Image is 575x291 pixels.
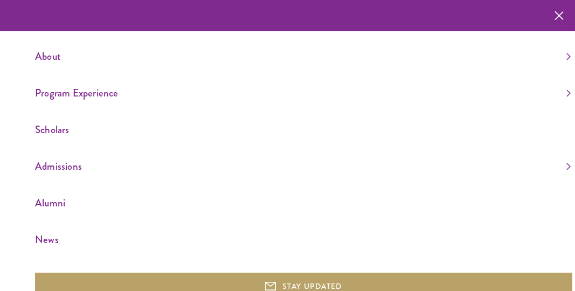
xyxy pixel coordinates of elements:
[35,231,571,248] a: News
[35,47,571,65] a: About
[35,194,571,212] a: Alumni
[35,84,571,102] a: Program Experience
[35,157,571,175] a: Admissions
[35,121,571,138] a: Scholars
